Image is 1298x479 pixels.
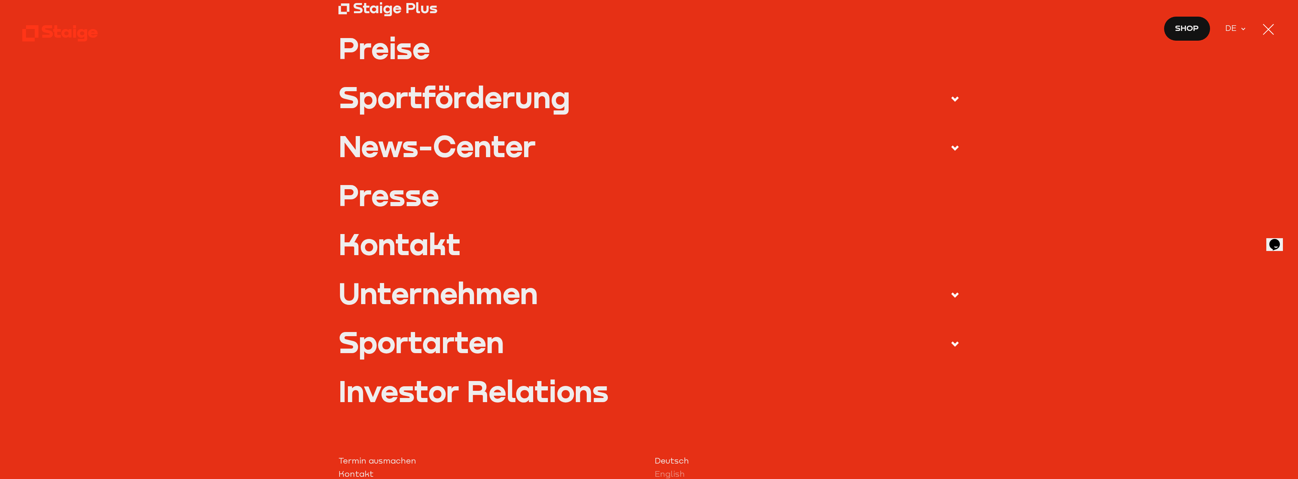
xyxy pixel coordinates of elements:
[1266,228,1290,251] iframe: chat widget
[1164,16,1210,41] a: Shop
[338,82,570,112] div: Sportförderung
[338,278,538,308] div: Unternehmen
[338,327,504,357] div: Sportarten
[655,455,960,467] a: Deutsch
[338,229,960,259] a: Kontakt
[338,180,960,210] a: Presse
[1225,22,1240,35] span: DE
[338,455,644,467] a: Termin ausmachen
[338,33,960,63] a: Preise
[338,131,536,161] div: News-Center
[1175,22,1199,35] span: Shop
[338,376,960,406] a: Investor Relations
